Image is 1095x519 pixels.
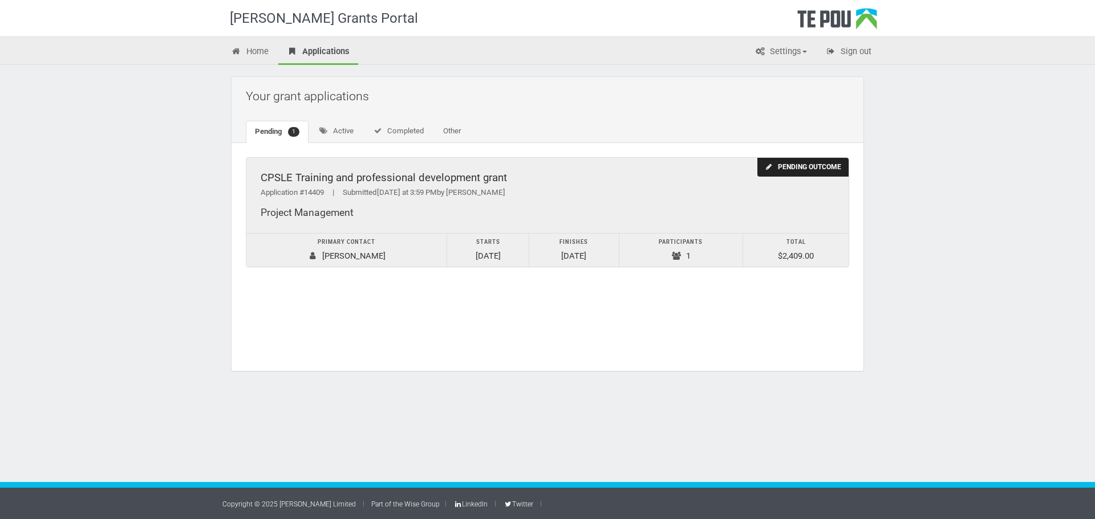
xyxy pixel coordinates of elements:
a: Twitter [503,500,533,508]
span: 1 [288,127,299,137]
td: [PERSON_NAME] [246,233,447,267]
div: Primary contact [252,236,441,248]
div: CPSLE Training and professional development grant [261,172,834,184]
td: $2,409.00 [743,233,849,267]
a: Other [434,121,470,142]
a: Home [222,40,277,65]
a: Pending [246,121,309,143]
span: | [324,188,343,197]
a: Applications [278,40,358,65]
a: LinkedIn [453,500,488,508]
span: [DATE] at 3:59 PM [377,188,437,197]
a: Part of the Wise Group [371,500,440,508]
a: Settings [746,40,816,65]
h2: Your grant applications [246,83,855,109]
div: Total [749,236,843,248]
div: Finishes [535,236,613,248]
div: Te Pou Logo [797,8,877,36]
div: Pending outcome [757,158,849,177]
td: [DATE] [529,233,619,267]
a: Sign out [817,40,880,65]
a: Active [310,121,363,142]
a: Copyright © 2025 [PERSON_NAME] Limited [222,500,356,508]
div: Starts [453,236,523,248]
a: Completed [364,121,433,142]
div: Project Management [261,207,834,219]
td: [DATE] [447,233,529,267]
div: Participants [625,236,737,248]
td: 1 [619,233,743,267]
div: Application #14409 Submitted by [PERSON_NAME] [261,187,834,199]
